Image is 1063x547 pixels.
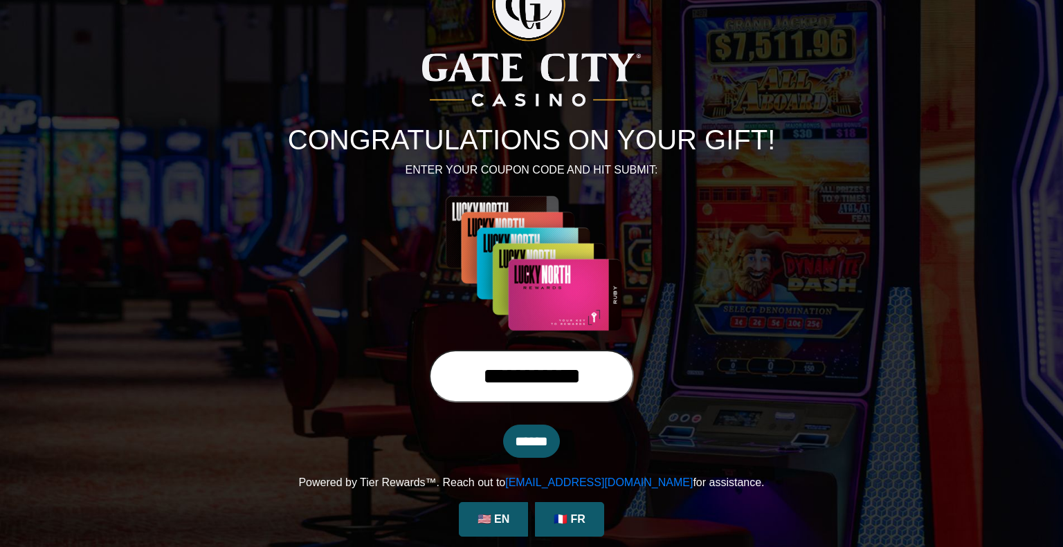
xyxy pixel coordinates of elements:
a: [EMAIL_ADDRESS][DOMAIN_NAME] [505,476,693,488]
a: 🇫🇷 FR [535,502,604,537]
a: 🇺🇸 EN [459,502,528,537]
img: Center Image [408,195,655,333]
span: Powered by Tier Rewards™. Reach out to for assistance. [298,476,764,488]
p: ENTER YOUR COUPON CODE AND HIT SUBMIT: [147,162,916,178]
h1: CONGRATULATIONS ON YOUR GIFT! [147,123,916,156]
div: Language Selection [455,502,608,537]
